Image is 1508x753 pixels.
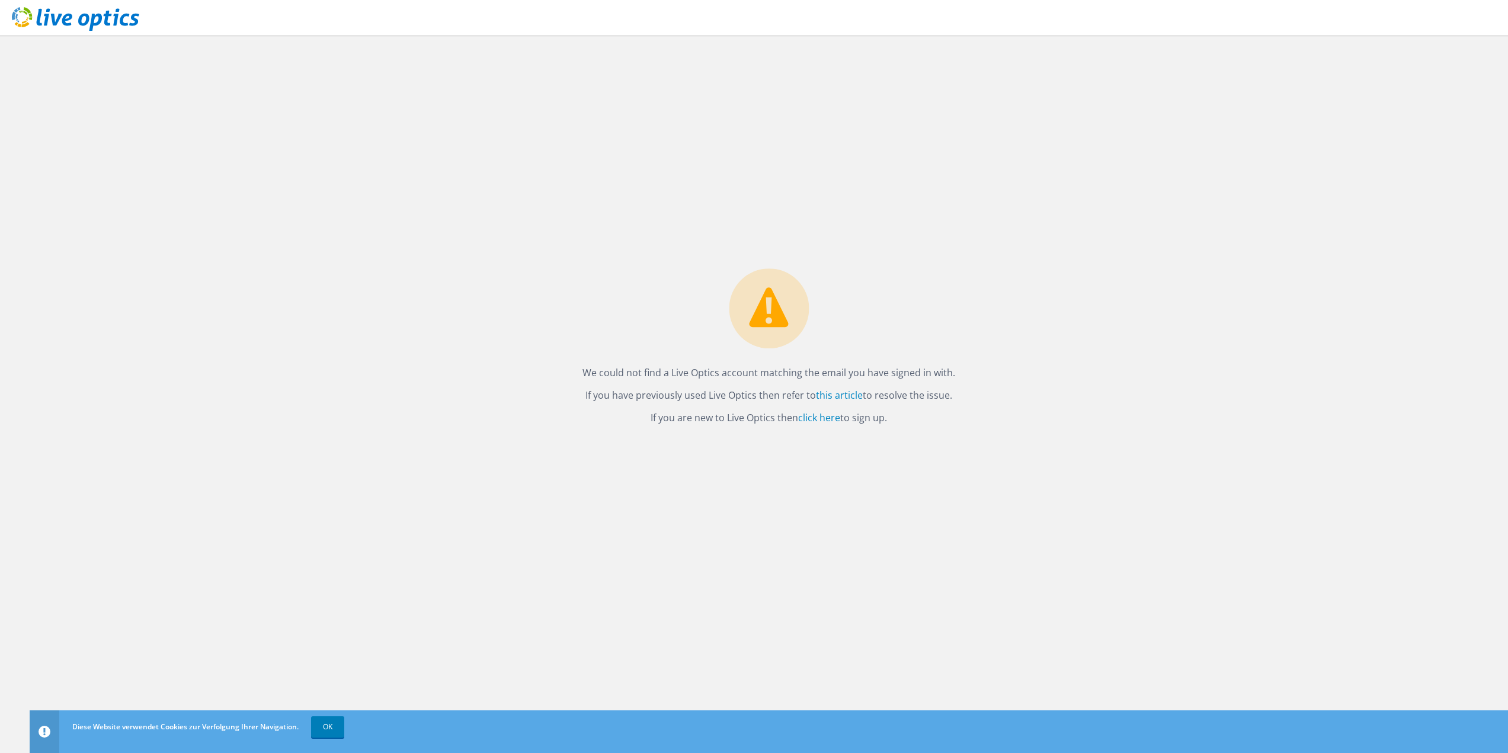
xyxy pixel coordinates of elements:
p: We could not find a Live Optics account matching the email you have signed in with. [582,364,955,381]
a: this article [816,389,863,402]
a: click here [798,411,840,424]
span: Diese Website verwendet Cookies zur Verfolgung Ihrer Navigation. [72,722,299,732]
a: OK [311,716,344,738]
p: If you are new to Live Optics then to sign up. [582,409,955,426]
p: If you have previously used Live Optics then refer to to resolve the issue. [582,387,955,403]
